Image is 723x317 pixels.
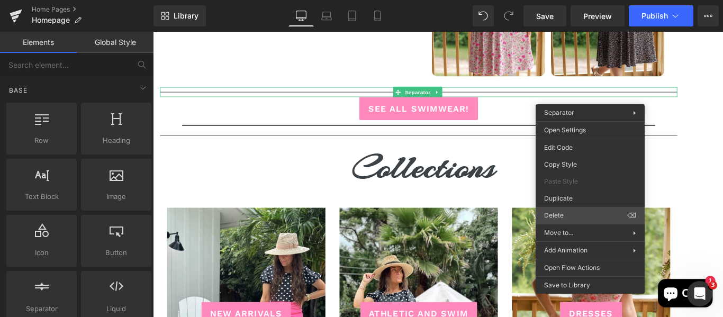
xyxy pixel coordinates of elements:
[564,278,632,312] inbox-online-store-chat: Shopify online store chat
[544,211,627,220] span: Delete
[544,194,636,203] span: Duplicate
[629,5,693,26] button: Publish
[32,5,153,14] a: Home Pages
[544,125,636,135] span: Open Settings
[583,11,612,22] span: Preview
[77,32,153,53] a: Global Style
[498,5,519,26] button: Redo
[84,191,148,202] span: Image
[365,5,390,26] a: Mobile
[10,247,74,258] span: Icon
[544,246,633,255] span: Add Animation
[571,5,625,26] a: Preview
[536,11,554,22] span: Save
[314,62,325,75] a: Expand / Collapse
[687,281,712,306] iframe: Intercom live chat
[242,79,355,94] span: SEE ALL Swimwear!
[84,303,148,314] span: Liquid
[339,5,365,26] a: Tablet
[153,5,206,26] a: New Library
[32,16,70,24] span: Homepage
[544,143,636,152] span: Edit Code
[232,74,365,99] a: SEE ALL Swimwear!
[84,135,148,146] span: Heading
[84,247,148,258] span: Button
[544,177,636,186] span: Paste Style
[544,263,636,273] span: Open Flow Actions
[314,5,339,26] a: Laptop
[473,5,494,26] button: Undo
[544,228,633,238] span: Move to...
[641,12,668,20] span: Publish
[8,122,589,182] h1: Collections
[698,5,719,26] button: More
[544,108,574,116] span: Separator
[10,191,74,202] span: Text Block
[627,211,636,220] span: ⌫
[8,85,29,95] span: Base
[174,11,198,21] span: Library
[288,5,314,26] a: Desktop
[10,135,74,146] span: Row
[709,281,717,289] span: 3
[544,280,636,290] span: Save to Library
[544,160,636,169] span: Copy Style
[10,303,74,314] span: Separator
[281,62,313,75] span: Separator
